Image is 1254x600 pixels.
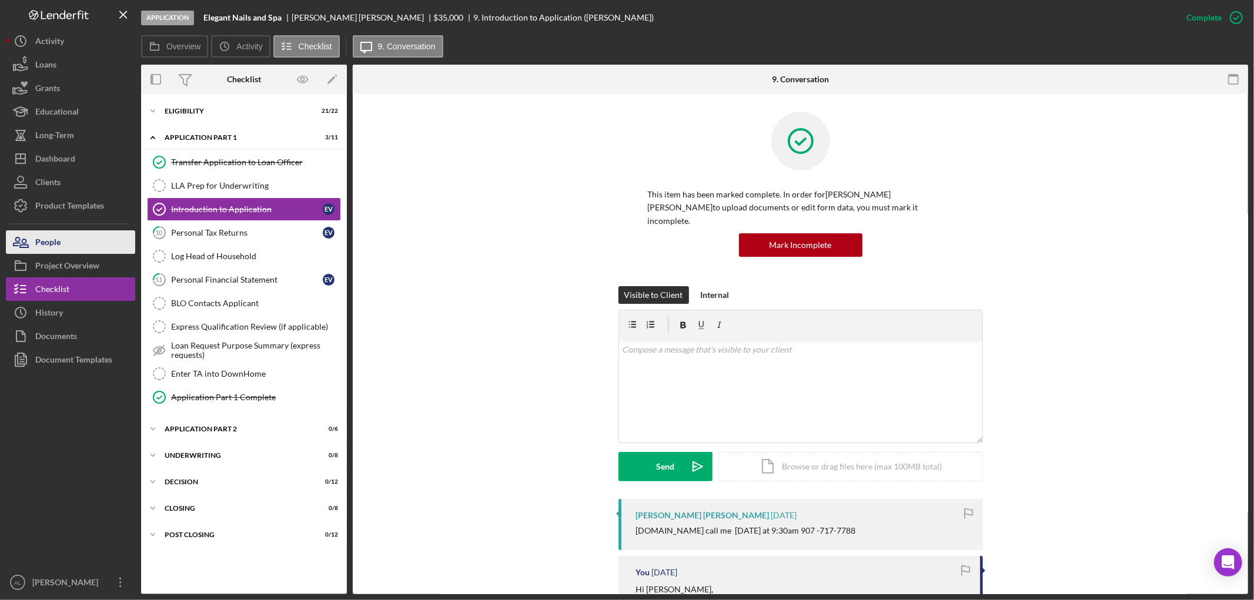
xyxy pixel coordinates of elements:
button: Checklist [273,35,340,58]
div: People [35,230,61,257]
div: Decision [165,478,309,485]
a: Loan Request Purpose Summary (express requests) [147,338,341,362]
div: 0 / 12 [317,478,338,485]
div: Eligibility [165,108,309,115]
button: Document Templates [6,348,135,371]
button: Long-Term [6,123,135,147]
div: Dashboard [35,147,75,173]
div: Open Intercom Messenger [1214,548,1242,576]
tspan: 10 [156,229,163,236]
div: Long-Term [35,123,74,150]
div: Product Templates [35,194,104,220]
div: Documents [35,324,77,351]
div: Send [656,452,674,481]
a: 10Personal Tax ReturnsEV [147,221,341,244]
a: Activity [6,29,135,53]
div: Express Qualification Review (if applicable) [171,322,340,331]
button: Clients [6,170,135,194]
a: 11Personal Financial StatementEV [147,268,341,291]
div: 9. Conversation [772,75,829,84]
div: History [35,301,63,327]
button: Project Overview [6,254,135,277]
div: [PERSON_NAME] [29,571,106,597]
div: LLA Prep for Underwriting [171,181,340,190]
button: 9. Conversation [353,35,443,58]
div: Educational [35,100,79,126]
div: Post Closing [165,531,309,538]
div: [DOMAIN_NAME] call me [DATE] at 9:30am 907 -717-7788 [636,526,856,535]
div: Introduction to Application [171,205,323,214]
div: Application Part 1 Complete [171,393,340,402]
button: Product Templates [6,194,135,217]
a: Express Qualification Review (if applicable) [147,315,341,338]
div: Checklist [227,75,261,84]
button: Internal [695,286,735,304]
div: E V [323,227,335,239]
a: LLA Prep for Underwriting [147,174,341,197]
div: 21 / 22 [317,108,338,115]
div: 0 / 8 [317,505,338,512]
button: Send [618,452,713,481]
button: Complete [1175,6,1248,29]
a: Dashboard [6,147,135,170]
time: 2025-09-25 17:10 [652,568,678,577]
div: Grants [35,76,60,103]
button: Educational [6,100,135,123]
div: Underwriting [165,452,309,459]
div: E V [323,203,335,215]
div: Internal [701,286,730,304]
div: 0 / 8 [317,452,338,459]
p: This item has been marked complete. In order for [PERSON_NAME] [PERSON_NAME] to upload documents ... [648,188,954,227]
button: Activity [211,35,270,58]
time: 2025-09-25 17:12 [771,511,797,520]
div: Closing [165,505,309,512]
div: Loan Request Purpose Summary (express requests) [171,341,340,360]
label: Checklist [299,42,332,51]
a: Enter TA into DownHome [147,362,341,386]
a: Grants [6,76,135,100]
div: Checklist [35,277,69,304]
div: Application [141,11,194,25]
div: 9. Introduction to Application ([PERSON_NAME]) [473,13,654,22]
button: Loans [6,53,135,76]
a: People [6,230,135,254]
div: [PERSON_NAME] [PERSON_NAME] [636,511,770,520]
div: Log Head of Household [171,252,340,261]
label: 9. Conversation [378,42,436,51]
button: History [6,301,135,324]
div: [PERSON_NAME] [PERSON_NAME] [292,13,434,22]
div: 0 / 6 [317,425,338,433]
div: Application Part 1 [165,134,309,141]
tspan: 11 [156,276,163,283]
span: $35,000 [434,12,464,22]
button: Documents [6,324,135,348]
b: Elegant Nails and Spa [203,13,282,22]
div: Transfer Application to Loan Officer [171,157,340,167]
div: Complete [1186,6,1222,29]
div: Application Part 2 [165,425,309,433]
p: Hi [PERSON_NAME], [636,583,968,596]
button: Visible to Client [618,286,689,304]
div: BLO Contacts Applicant [171,299,340,308]
div: Clients [35,170,61,197]
button: Overview [141,35,208,58]
div: Mark Incomplete [770,233,832,257]
a: Checklist [6,277,135,301]
a: BLO Contacts Applicant [147,291,341,315]
div: Loans [35,53,56,79]
div: Enter TA into DownHome [171,369,340,378]
div: 3 / 11 [317,134,338,141]
div: Visible to Client [624,286,683,304]
a: Transfer Application to Loan Officer [147,150,341,174]
div: Project Overview [35,254,99,280]
label: Activity [236,42,262,51]
a: Introduction to ApplicationEV [147,197,341,221]
label: Overview [166,42,200,51]
text: AL [14,579,21,586]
